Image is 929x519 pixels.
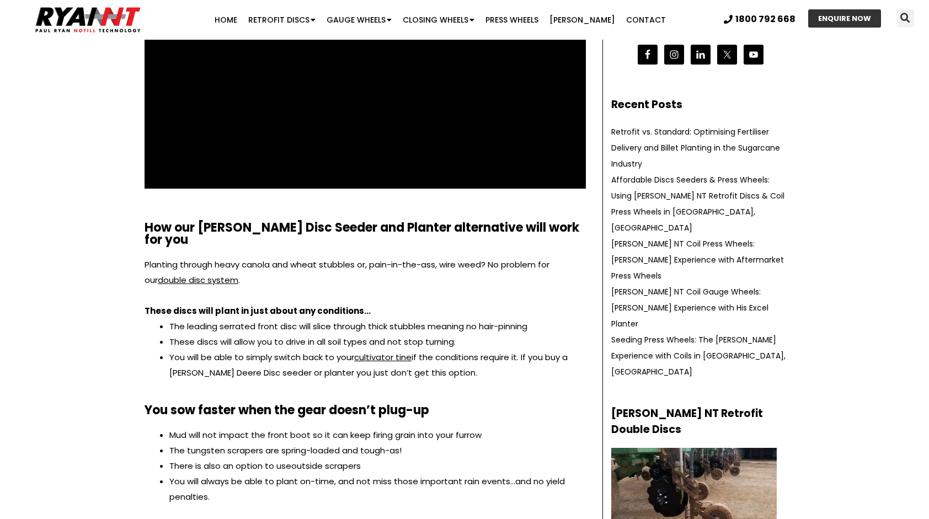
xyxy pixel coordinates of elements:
[180,9,701,31] nav: Menu
[480,9,544,31] a: Press Wheels
[818,15,871,22] span: ENQUIRE NOW
[611,334,786,377] a: Seeding Press Wheels: The [PERSON_NAME] Experience with Coils in [GEOGRAPHIC_DATA], [GEOGRAPHIC_D...
[145,219,579,248] b: How our [PERSON_NAME] Disc Seeder and Planter alternative will work for you
[354,351,412,363] a: cultivator tine
[243,9,321,31] a: Retrofit Discs
[321,9,397,31] a: Gauge Wheels
[169,458,586,474] li: There is also an option to use
[724,15,795,24] a: 1800 792 668
[33,3,143,37] img: Ryan NT logo
[158,274,238,286] a: double disc system
[145,305,371,317] strong: These discs will plant in just about any conditions…
[169,474,586,505] li: You will always be able to plant on-time, and not miss those important rain events…and no yield p...
[209,9,243,31] a: Home
[291,460,361,472] a: outside scrapers
[169,319,586,334] li: The leading serrated front disc will slice through thick stubbles meaning no hair-pinning
[611,126,780,169] a: Retrofit vs. Standard: Optimising Fertiliser Delivery and Billet Planting in the Sugarcane Industry
[611,238,784,281] a: [PERSON_NAME] NT Coil Press Wheels: [PERSON_NAME] Experience with Aftermarket Press Wheels
[169,350,586,381] li: You will be able to simply switch back to your if the conditions require it. If you buy a [PERSON...
[611,174,784,233] a: Affordable Discs Seeders & Press Wheels: Using [PERSON_NAME] NT Retrofit Discs & Coil Press Wheel...
[735,15,795,24] span: 1800 792 668
[611,97,790,113] h2: Recent Posts
[145,257,586,288] p: Planting through heavy canola and wheat stubbles or, pain-in-the-ass, wire weed? No problem for o...
[611,406,790,437] h2: [PERSON_NAME] NT Retrofit Double Discs
[145,404,586,416] h2: You sow faster when the gear doesn’t plug-up
[808,9,881,28] a: ENQUIRE NOW
[169,334,586,350] li: These discs will allow you to drive in all soil types and not stop turning.
[397,9,480,31] a: Closing Wheels
[544,9,621,31] a: [PERSON_NAME]
[611,124,790,380] nav: Recent Posts
[621,9,671,31] a: Contact
[169,443,586,458] li: The tungsten scrapers are spring-loaded and tough-as!
[169,427,586,443] li: Mud will not impact the front boot so it can keep firing grain into your furrow
[611,286,768,329] a: [PERSON_NAME] NT Coil Gauge Wheels: [PERSON_NAME] Experience with His Excel Planter
[896,9,914,27] div: Search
